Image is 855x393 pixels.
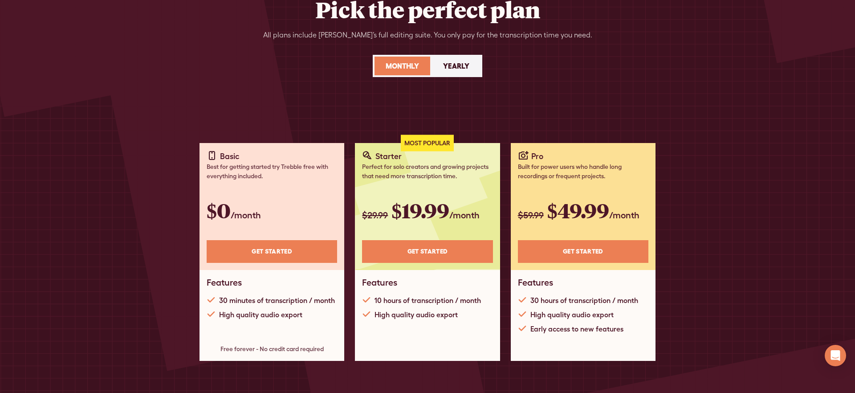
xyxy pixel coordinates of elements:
[825,345,846,366] div: Open Intercom Messenger
[449,210,480,220] span: /month
[207,344,337,354] div: Free forever - No credit card required
[362,162,493,181] div: Perfect for solo creators and growing projects that need more transcription time.
[432,57,480,75] a: Yearly
[375,57,430,75] a: Monthly
[547,197,609,224] span: $49.99
[530,323,623,334] div: Early access to new features
[401,135,454,151] div: Most Popular
[207,197,231,224] span: $0
[263,30,592,41] div: All plans include [PERSON_NAME]’s full editing suite. You only pay for the transcription time you...
[518,210,544,220] span: $59.99
[531,150,543,162] div: Pro
[219,295,335,306] div: 30 minutes of transcription / month
[375,295,481,306] div: 10 hours of transcription / month
[391,197,449,224] span: $19.99
[362,240,493,263] a: Get STARTED
[375,309,458,320] div: High quality audio export
[609,210,639,220] span: /month
[443,61,469,71] div: Yearly
[530,295,638,306] div: 30 hours of transcription / month
[207,162,337,181] div: Best for getting started try Trebble free with everything included.
[518,277,553,288] h1: Features
[231,210,261,220] span: /month
[219,309,302,320] div: High quality audio export
[518,240,648,263] a: Get STARTED
[207,277,242,288] h1: Features
[220,150,240,162] div: Basic
[530,309,614,320] div: High quality audio export
[207,240,337,263] a: Get STARTED
[362,210,388,220] span: $29.99
[518,162,648,181] div: Built for power users who handle long recordings or frequent projects.
[386,61,419,71] div: Monthly
[362,277,397,288] h1: Features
